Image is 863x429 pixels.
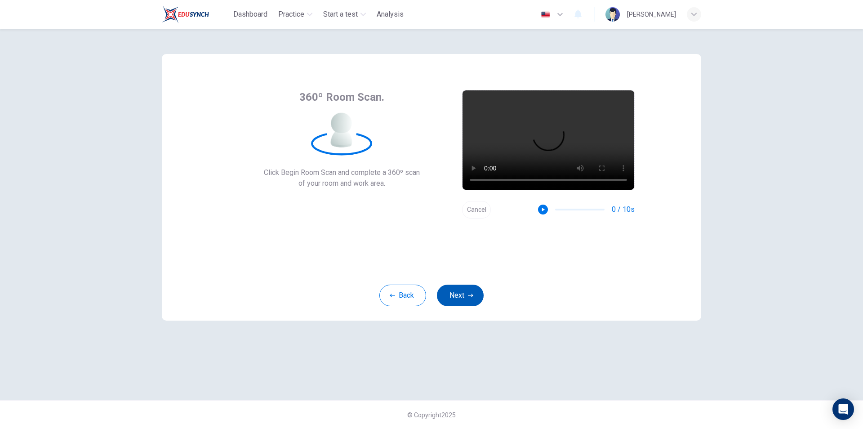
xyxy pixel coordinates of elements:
[832,398,854,420] div: Open Intercom Messenger
[230,6,271,22] button: Dashboard
[605,7,620,22] img: Profile picture
[299,90,384,104] span: 360º Room Scan.
[275,6,316,22] button: Practice
[323,9,358,20] span: Start a test
[278,9,304,20] span: Practice
[162,5,209,23] img: Train Test logo
[612,204,635,215] span: 0 / 10s
[264,178,420,189] span: of your room and work area.
[379,285,426,306] button: Back
[407,411,456,419] span: © Copyright 2025
[377,9,404,20] span: Analysis
[264,167,420,178] span: Click Begin Room Scan and complete a 360º scan
[320,6,369,22] button: Start a test
[627,9,676,20] div: [PERSON_NAME]
[462,201,491,219] button: Cancel
[233,9,267,20] span: Dashboard
[373,6,407,22] button: Analysis
[162,5,230,23] a: Train Test logo
[437,285,484,306] button: Next
[540,11,551,18] img: en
